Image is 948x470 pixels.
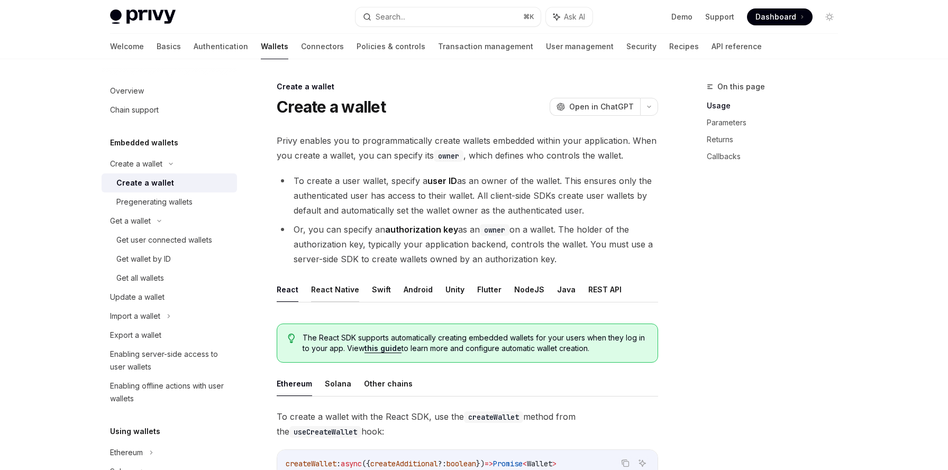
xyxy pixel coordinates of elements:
span: boolean [446,459,476,468]
div: Search... [376,11,405,23]
button: Ask AI [635,456,649,470]
strong: user ID [427,176,457,186]
div: Pregenerating wallets [116,196,193,208]
span: ({ [362,459,370,468]
span: Dashboard [755,12,796,22]
div: Get a wallet [110,215,151,227]
a: Authentication [194,34,248,59]
span: Privy enables you to programmatically create wallets embedded within your application. When you c... [277,133,658,163]
button: Ask AI [546,7,592,26]
div: Enabling offline actions with user wallets [110,380,231,405]
button: Open in ChatGPT [550,98,640,116]
div: Get wallet by ID [116,253,171,265]
img: light logo [110,10,176,24]
h5: Using wallets [110,425,160,438]
a: Overview [102,81,237,100]
a: Callbacks [707,148,846,165]
button: NodeJS [514,277,544,302]
span: ?: [438,459,446,468]
div: Get all wallets [116,272,164,284]
button: Search...⌘K [355,7,541,26]
div: Overview [110,85,144,97]
code: createWallet [464,411,523,423]
div: Ethereum [110,446,143,459]
a: Enabling offline actions with user wallets [102,376,237,408]
a: Support [705,12,734,22]
a: Welcome [110,34,144,59]
a: Connectors [301,34,344,59]
div: Import a wallet [110,310,160,322]
span: > [552,459,557,468]
code: owner [480,224,509,236]
a: Pregenerating wallets [102,192,237,211]
span: : [336,459,341,468]
button: Java [557,277,576,302]
button: REST API [588,277,622,302]
li: To create a user wallet, specify a as an owner of the wallet. This ensures only the authenticated... [277,173,658,218]
button: Copy the contents from the code block [618,456,632,470]
div: Create a wallet [110,158,162,170]
button: Android [404,277,433,302]
div: Create a wallet [277,81,658,92]
button: React Native [311,277,359,302]
div: Get user connected wallets [116,234,212,246]
li: Or, you can specify an as an on a wallet. The holder of the authorization key, typically your app... [277,222,658,266]
a: Recipes [669,34,699,59]
div: Create a wallet [116,177,174,189]
a: Transaction management [438,34,533,59]
svg: Tip [288,334,295,343]
button: Toggle dark mode [821,8,838,25]
div: Export a wallet [110,329,161,342]
a: Dashboard [747,8,813,25]
strong: authorization key [385,224,458,235]
span: }) [476,459,485,468]
a: Wallets [261,34,288,59]
button: Other chains [364,371,413,396]
span: async [341,459,362,468]
a: Get wallet by ID [102,250,237,269]
a: Basics [157,34,181,59]
h5: Embedded wallets [110,136,178,149]
button: Flutter [477,277,502,302]
code: owner [434,150,463,162]
span: To create a wallet with the React SDK, use the method from the hook: [277,409,658,439]
a: Get user connected wallets [102,231,237,250]
span: createWallet [286,459,336,468]
a: Returns [707,131,846,148]
div: Chain support [110,104,159,116]
a: User management [546,34,614,59]
a: Usage [707,97,846,114]
a: Demo [671,12,692,22]
a: Get all wallets [102,269,237,288]
button: React [277,277,298,302]
div: Enabling server-side access to user wallets [110,348,231,373]
h1: Create a wallet [277,97,386,116]
button: Unity [445,277,464,302]
code: useCreateWallet [289,426,361,438]
span: On this page [717,80,765,93]
a: Export a wallet [102,326,237,345]
button: Swift [372,277,391,302]
span: The React SDK supports automatically creating embedded wallets for your users when they log in to... [303,333,647,354]
a: Parameters [707,114,846,131]
span: createAdditional [370,459,438,468]
a: Chain support [102,100,237,119]
div: Update a wallet [110,291,165,303]
span: Open in ChatGPT [569,102,634,112]
button: Solana [325,371,351,396]
a: Enabling server-side access to user wallets [102,345,237,376]
button: Ethereum [277,371,312,396]
a: Security [626,34,657,59]
span: => [485,459,493,468]
span: < [523,459,527,468]
a: API reference [712,34,762,59]
span: ⌘ K [523,13,534,21]
a: Policies & controls [357,34,425,59]
span: Wallet [527,459,552,468]
span: Promise [493,459,523,468]
span: Ask AI [564,12,585,22]
a: Create a wallet [102,173,237,192]
a: this guide [364,344,402,353]
a: Update a wallet [102,288,237,307]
